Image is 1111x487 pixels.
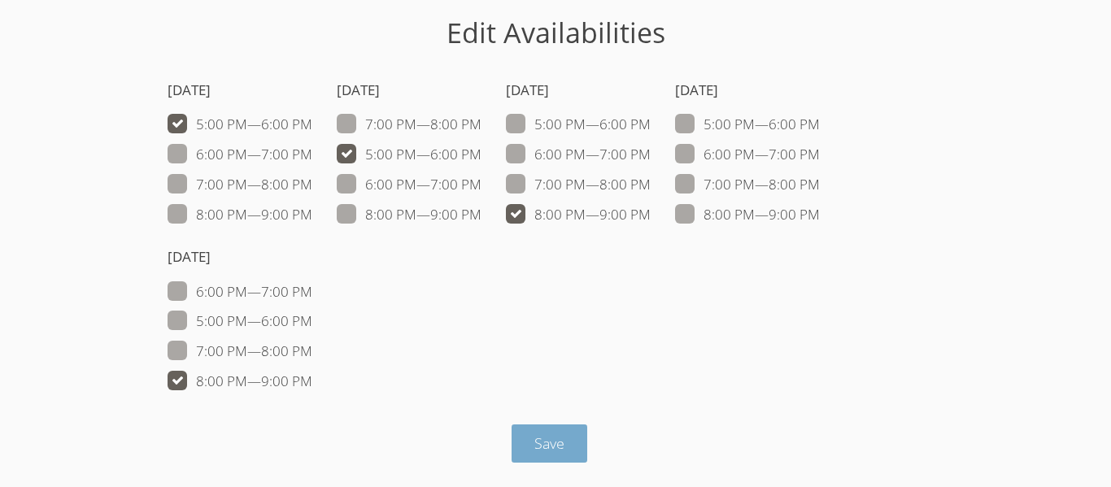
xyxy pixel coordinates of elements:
[675,80,820,101] h4: [DATE]
[337,144,481,165] label: 5:00 PM — 6:00 PM
[168,246,312,267] h4: [DATE]
[506,204,651,225] label: 8:00 PM — 9:00 PM
[168,174,312,195] label: 7:00 PM — 8:00 PM
[168,281,312,302] label: 6:00 PM — 7:00 PM
[168,144,312,165] label: 6:00 PM — 7:00 PM
[337,174,481,195] label: 6:00 PM — 7:00 PM
[337,204,481,225] label: 8:00 PM — 9:00 PM
[168,204,312,225] label: 8:00 PM — 9:00 PM
[675,144,820,165] label: 6:00 PM — 7:00 PM
[155,12,956,54] h1: Edit Availabilities
[168,341,312,362] label: 7:00 PM — 8:00 PM
[506,80,651,101] h4: [DATE]
[168,114,312,135] label: 5:00 PM — 6:00 PM
[512,424,587,463] button: Save
[534,433,564,453] span: Save
[168,80,312,101] h4: [DATE]
[506,114,651,135] label: 5:00 PM — 6:00 PM
[337,80,481,101] h4: [DATE]
[675,174,820,195] label: 7:00 PM — 8:00 PM
[168,371,312,392] label: 8:00 PM — 9:00 PM
[675,114,820,135] label: 5:00 PM — 6:00 PM
[506,174,651,195] label: 7:00 PM — 8:00 PM
[675,204,820,225] label: 8:00 PM — 9:00 PM
[168,311,312,332] label: 5:00 PM — 6:00 PM
[337,114,481,135] label: 7:00 PM — 8:00 PM
[506,144,651,165] label: 6:00 PM — 7:00 PM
